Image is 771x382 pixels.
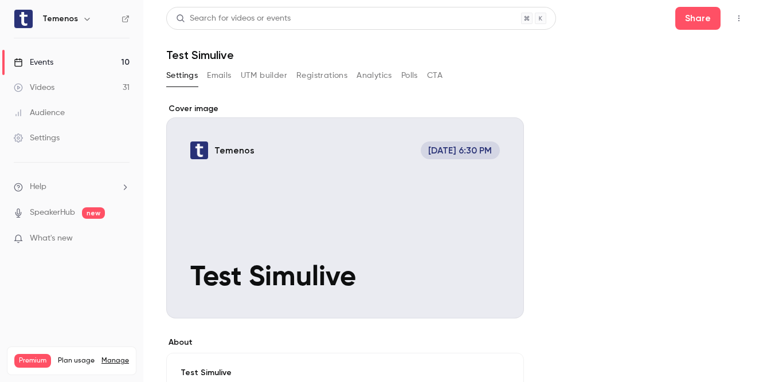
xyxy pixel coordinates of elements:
[82,207,105,219] span: new
[14,181,130,193] li: help-dropdown-opener
[42,13,78,25] h6: Temenos
[166,337,524,348] label: About
[116,234,130,244] iframe: Noticeable Trigger
[181,367,510,379] p: Test Simulive
[30,181,46,193] span: Help
[14,107,65,119] div: Audience
[207,66,231,85] button: Emails
[427,66,443,85] button: CTA
[166,103,524,318] section: Cover image
[357,66,392,85] button: Analytics
[14,132,60,144] div: Settings
[14,82,54,93] div: Videos
[296,66,347,85] button: Registrations
[101,356,129,365] a: Manage
[58,356,95,365] span: Plan usage
[166,48,748,62] h1: Test Simulive
[166,103,524,115] label: Cover image
[30,233,73,245] span: What's new
[14,10,33,28] img: Temenos
[241,66,287,85] button: UTM builder
[675,7,721,30] button: Share
[14,57,53,68] div: Events
[176,13,291,25] div: Search for videos or events
[14,354,51,368] span: Premium
[30,207,75,219] a: SpeakerHub
[166,66,198,85] button: Settings
[401,66,418,85] button: Polls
